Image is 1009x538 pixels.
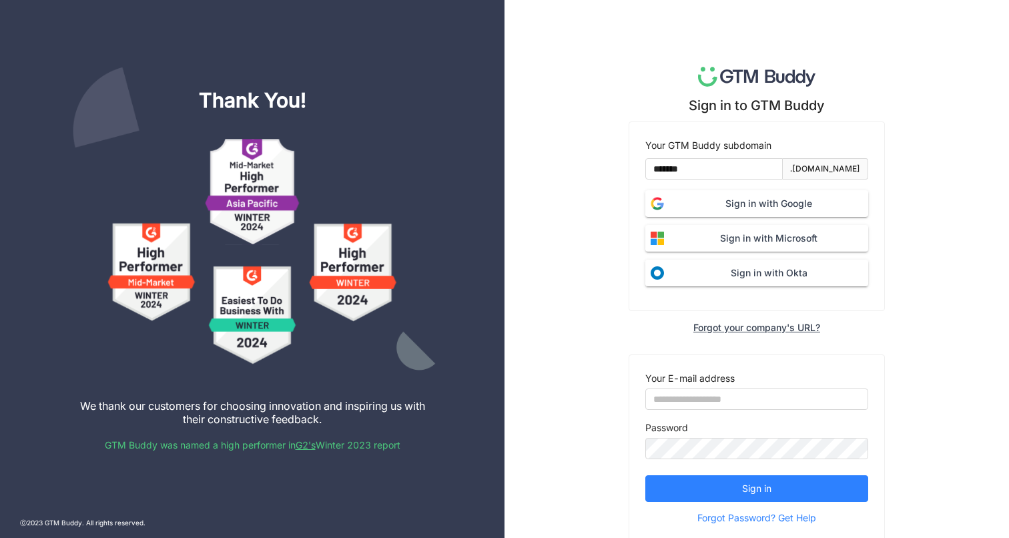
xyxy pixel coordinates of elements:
span: Sign in with Okta [669,266,868,280]
label: Your E-mail address [645,371,735,386]
span: Sign in [742,481,771,496]
a: G2's [296,439,316,451]
div: Your GTM Buddy subdomain [645,138,868,153]
label: Password [645,421,688,435]
div: Sign in to GTM Buddy [689,97,825,113]
span: Forgot Password? Get Help [697,508,816,528]
button: Sign in with Okta [645,260,868,286]
button: Sign in with Microsoft [645,225,868,252]
button: Sign in with Google [645,190,868,217]
img: logo [698,67,816,87]
button: Sign in [645,475,868,502]
span: Sign in with Microsoft [669,231,868,246]
img: login-google.svg [645,192,669,216]
img: login-microsoft.svg [645,226,669,250]
img: login-okta.svg [645,261,669,285]
span: Sign in with Google [669,196,868,211]
div: .[DOMAIN_NAME] [790,163,860,176]
div: Forgot your company's URL? [693,322,820,333]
